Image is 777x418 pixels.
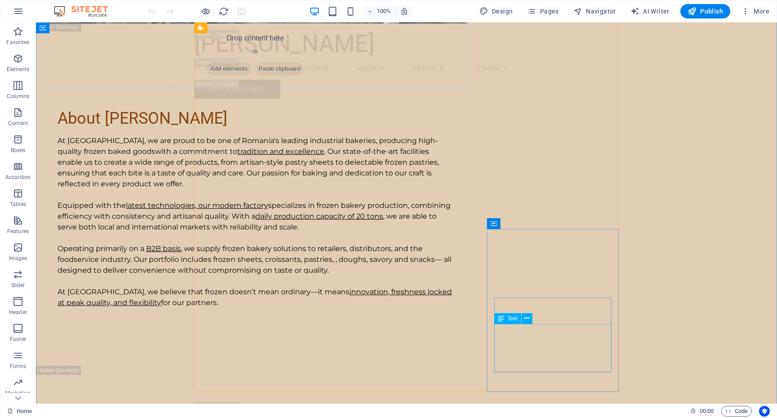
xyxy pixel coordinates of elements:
[363,6,395,17] button: 100%
[527,7,558,16] span: Pages
[52,6,119,17] img: Editor Logo
[508,316,518,321] span: Text
[476,4,517,18] button: Design
[570,4,620,18] button: Navigator
[5,390,30,397] p: Marketing
[627,4,673,18] button: AI Writer
[11,147,26,154] p: Boxes
[7,406,32,417] a: Click to cancel selection. Double-click to open Pages
[11,282,25,289] p: Slider
[10,363,26,370] p: Forms
[7,228,29,235] p: Features
[377,6,391,17] h6: 100%
[6,39,29,46] p: Favorites
[741,7,769,16] span: More
[688,7,723,16] span: Publish
[476,4,517,18] div: Design (Ctrl+Alt+Y)
[5,174,31,181] p: Accordion
[9,255,27,262] p: Images
[7,93,29,100] p: Columns
[219,6,229,17] i: Reload page
[479,7,513,16] span: Design
[8,120,28,127] p: Content
[573,7,616,16] span: Navigator
[218,6,229,17] button: reload
[706,408,707,414] span: :
[737,4,773,18] button: More
[7,66,30,73] p: Elements
[9,309,27,316] p: Header
[759,406,770,417] button: Usercentrics
[690,406,714,417] h6: Session time
[721,406,752,417] button: Code
[523,4,562,18] button: Pages
[680,4,730,18] button: Publish
[700,406,714,417] span: 00 00
[200,6,211,17] button: Click here to leave preview mode and continue editing
[400,7,408,15] i: On resize automatically adjust zoom level to fit chosen device.
[725,406,748,417] span: Code
[10,336,26,343] p: Footer
[630,7,670,16] span: AI Writer
[10,201,26,208] p: Tables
